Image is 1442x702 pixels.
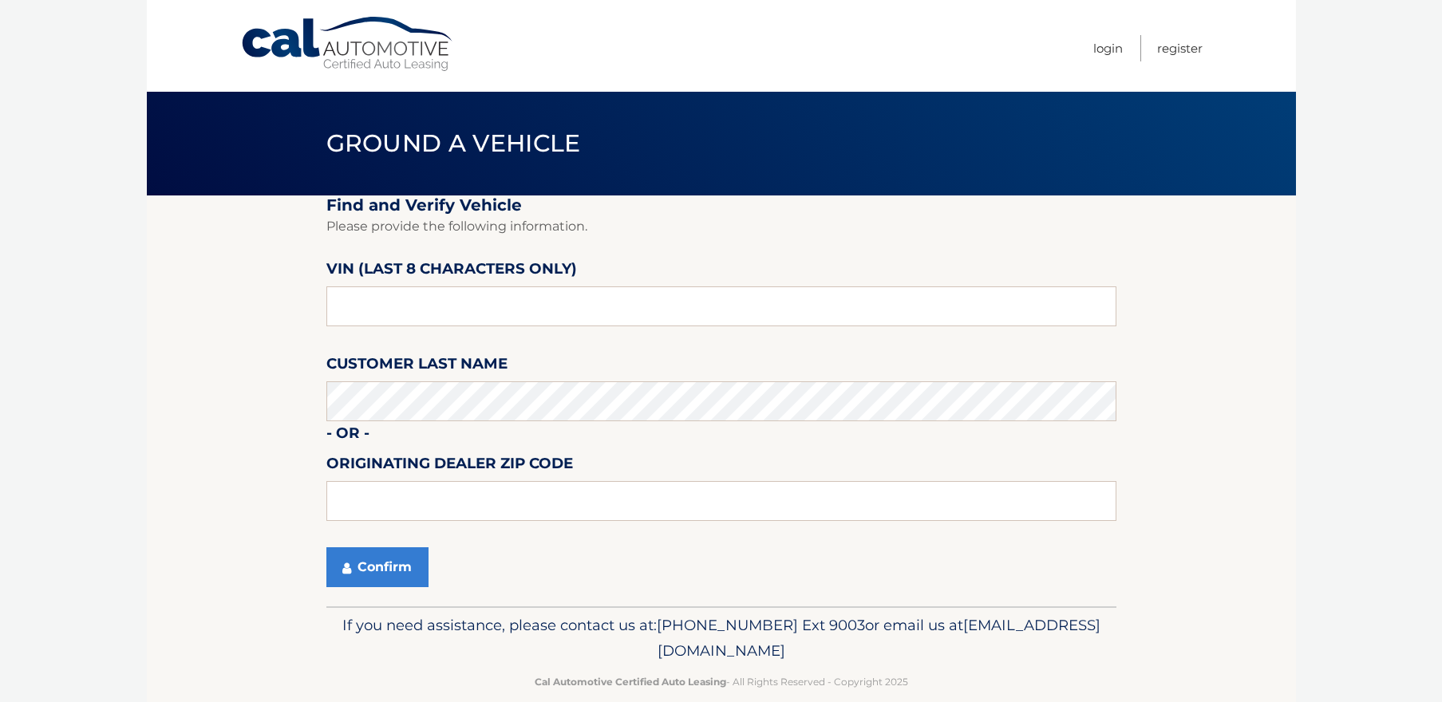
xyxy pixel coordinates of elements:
[326,128,581,158] span: Ground a Vehicle
[1157,35,1203,61] a: Register
[326,257,577,286] label: VIN (last 8 characters only)
[326,452,573,481] label: Originating Dealer Zip Code
[337,673,1106,690] p: - All Rights Reserved - Copyright 2025
[1093,35,1123,61] a: Login
[337,613,1106,664] p: If you need assistance, please contact us at: or email us at
[326,195,1116,215] h2: Find and Verify Vehicle
[240,16,456,73] a: Cal Automotive
[326,215,1116,238] p: Please provide the following information.
[657,616,865,634] span: [PHONE_NUMBER] Ext 9003
[535,676,726,688] strong: Cal Automotive Certified Auto Leasing
[326,352,508,381] label: Customer Last Name
[326,421,369,451] label: - or -
[326,547,429,587] button: Confirm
